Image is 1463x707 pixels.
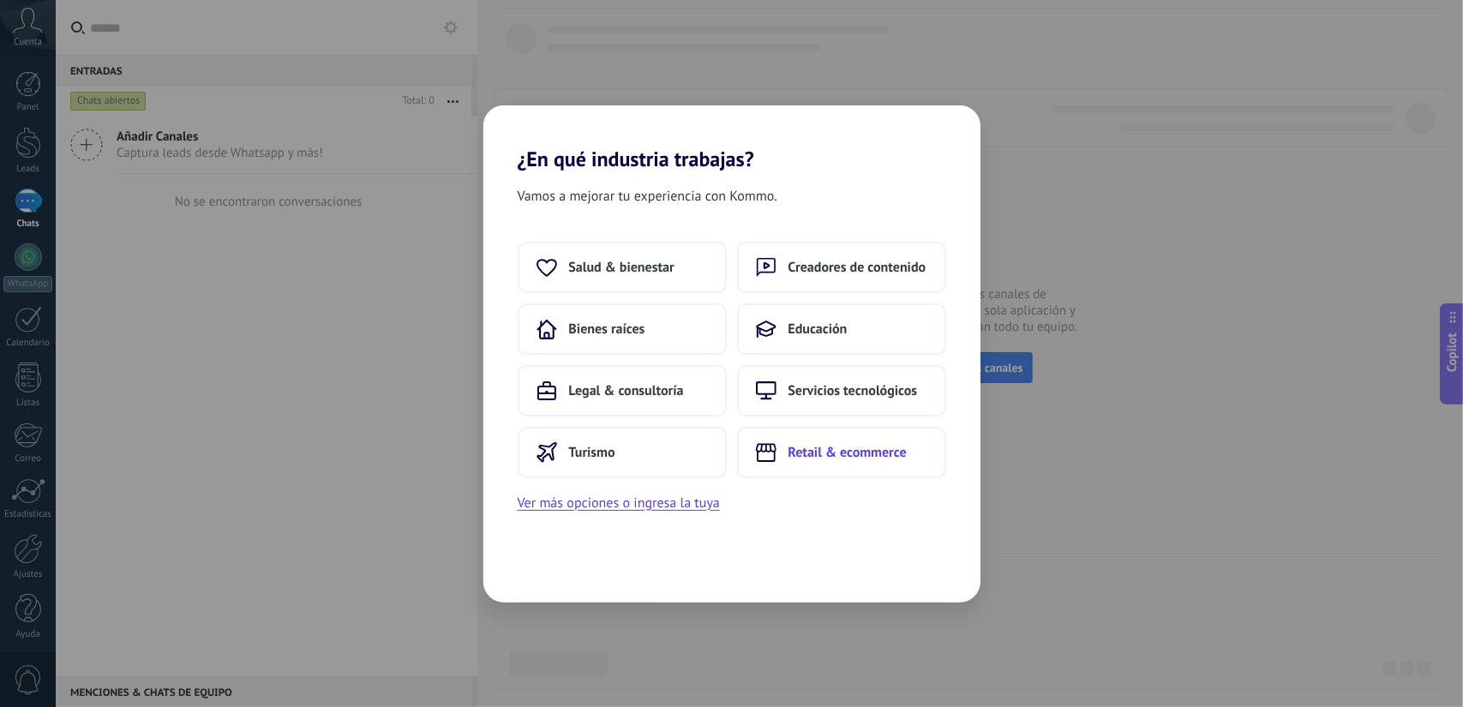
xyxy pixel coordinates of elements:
button: Retail & ecommerce [737,427,946,478]
button: Educación [737,303,946,355]
button: Salud & bienestar [518,242,727,293]
button: Creadores de contenido [737,242,946,293]
span: Creadores de contenido [788,259,926,276]
span: Legal & consultoría [569,382,684,399]
span: Bienes raíces [569,321,645,338]
button: Turismo [518,427,727,478]
span: Servicios tecnológicos [788,382,918,399]
span: Turismo [569,444,615,461]
span: Vamos a mejorar tu experiencia con Kommo. [518,185,777,207]
h2: ¿En qué industria trabajas? [483,105,980,171]
button: Bienes raíces [518,303,727,355]
button: Legal & consultoría [518,365,727,416]
button: Servicios tecnológicos [737,365,946,416]
span: Educación [788,321,848,338]
span: Salud & bienestar [569,259,675,276]
span: Retail & ecommerce [788,444,907,461]
button: Ver más opciones o ingresa la tuya [518,492,720,514]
